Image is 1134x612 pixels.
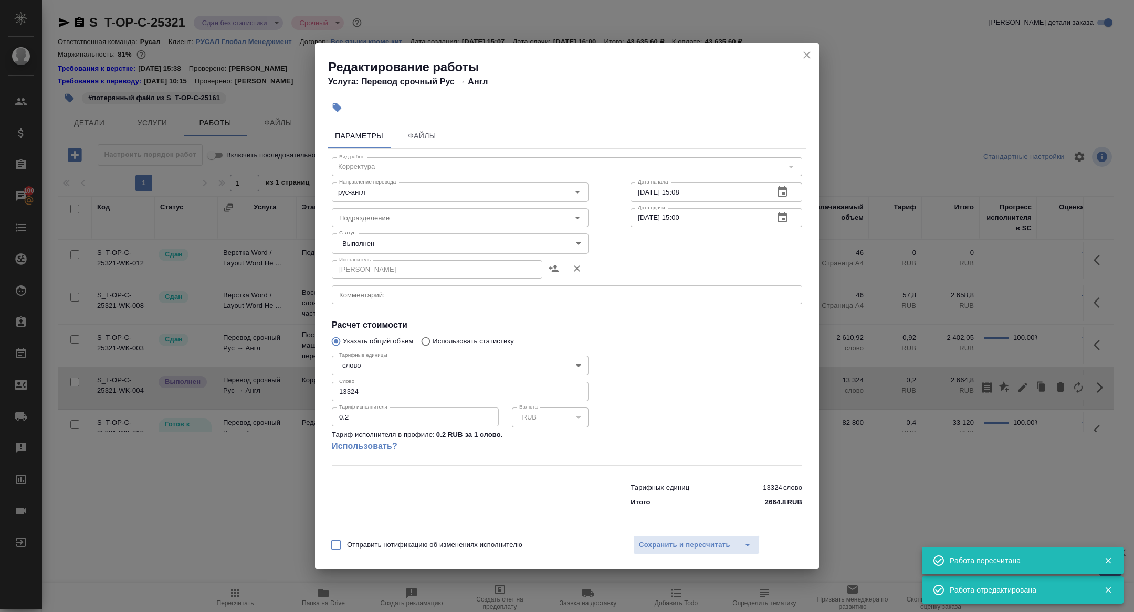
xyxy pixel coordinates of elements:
p: 2664.8 [765,497,786,508]
a: Использовать? [332,440,589,453]
p: Итого [631,497,650,508]
p: RUB [787,497,802,508]
span: Сохранить и пересчитать [639,539,730,551]
span: Параметры [334,130,384,143]
div: RUB [512,407,589,427]
span: Файлы [397,130,447,143]
p: слово [783,482,802,493]
h2: Редактирование работы [328,59,819,76]
h4: Услуга: Перевод срочный Рус → Англ [328,76,819,88]
button: слово [339,361,364,370]
button: Сохранить и пересчитать [633,535,736,554]
button: Open [570,185,585,199]
button: Закрыть [1097,585,1119,595]
p: Тариф исполнителя в профиле: [332,430,435,440]
button: RUB [519,413,540,422]
div: Выполнен [332,233,589,253]
div: Работа отредактирована [950,585,1088,595]
div: слово [332,356,589,375]
span: Отправить нотификацию об изменениях исполнителю [347,540,522,550]
button: Закрыть [1097,556,1119,565]
button: Добавить тэг [325,96,349,119]
div: Работа пересчитана [950,555,1088,566]
div: split button [633,535,760,554]
button: close [799,47,815,63]
button: Назначить [542,256,565,281]
p: Тарифных единиц [631,482,689,493]
p: 13324 [763,482,782,493]
button: Удалить [565,256,589,281]
button: Выполнен [339,239,377,248]
h4: Расчет стоимости [332,319,802,331]
p: 0.2 RUB за 1 слово . [436,430,503,440]
button: Open [570,210,585,225]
